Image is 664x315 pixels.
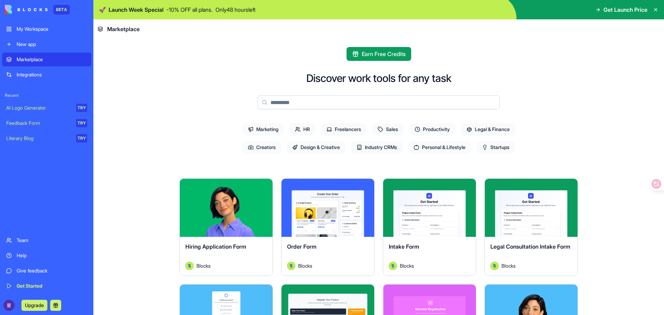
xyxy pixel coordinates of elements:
div: BETA [53,5,70,15]
a: Integrations [2,68,91,82]
div: TRY [76,104,87,112]
span: Design & Creative [287,141,345,154]
div: Get Started [17,282,87,289]
div: AI Logo Generator [6,104,71,111]
span: Legal Consultation Intake Form [490,243,570,250]
a: AI Logo GeneratorTRY [2,101,91,115]
img: logo [5,5,48,15]
a: Give feedback [2,264,91,278]
p: - 10 % OFF all plans. [166,6,213,14]
a: Help [2,249,91,262]
span: Blocks [400,262,414,269]
span: Creators [242,141,281,154]
button: Earn Free Credits [347,47,411,61]
a: Get Started [2,279,91,293]
span: Industry CRMs [351,141,403,154]
span: Marketplace [107,25,140,33]
span: Personal & Lifestyle [408,141,471,154]
img: Avatar [389,262,397,270]
h2: Discover work tools for any task [306,72,451,84]
span: Startups [477,141,515,154]
div: New app [17,41,87,48]
a: Literary BlogTRY [2,131,91,145]
div: TRY [76,119,87,127]
a: New app [2,37,91,51]
img: Avatar [490,262,499,270]
a: Order FormAvatarBlocks [281,178,375,276]
span: Blocks [298,262,312,269]
span: Marketing [242,123,284,136]
span: Freelancers [321,123,367,136]
span: Blocks [196,262,211,269]
div: Give feedback [17,267,87,274]
a: Legal Consultation Intake FormAvatarBlocks [485,178,578,276]
p: Only 48 hours left [215,6,256,14]
div: Help [17,252,87,259]
span: Earn Free Credits [362,50,406,58]
img: Avatar [185,262,194,270]
span: Hiring Application Form [185,243,246,250]
div: Literary Blog [6,135,71,142]
span: Sales [372,123,404,136]
a: Marketplace [2,53,91,66]
div: Marketplace [17,56,87,63]
a: Team [2,233,91,247]
a: BETA [5,5,70,15]
span: Order Form [287,243,316,250]
span: HR [289,123,315,136]
a: Intake FormAvatarBlocks [383,178,476,276]
a: Feedback FormTRY [2,116,91,130]
img: Avatar [287,262,295,270]
span: Get Launch Price [603,6,647,14]
span: Launch Week Special [109,6,164,14]
button: Upgrade [21,300,47,311]
div: TRY [76,134,87,142]
div: Team [17,237,87,244]
span: Recent [2,93,91,98]
div: Integrations [17,71,87,78]
span: 🚀 [99,6,106,14]
span: Legal & Finance [461,123,515,136]
div: Feedback Form [6,120,71,127]
a: My Workspace [2,22,91,36]
span: Intake Form [389,243,419,250]
div: My Workspace [17,26,87,33]
a: Upgrade [21,302,47,308]
img: ACg8ocJKrcKP9CFNZGu1mwFGbnMzAg5LsOwTmQeweMfzWh8GlLEbLw=s96-c [3,300,15,311]
span: Productivity [409,123,455,136]
a: Hiring Application FormAvatarBlocks [179,178,273,276]
span: Blocks [501,262,516,269]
